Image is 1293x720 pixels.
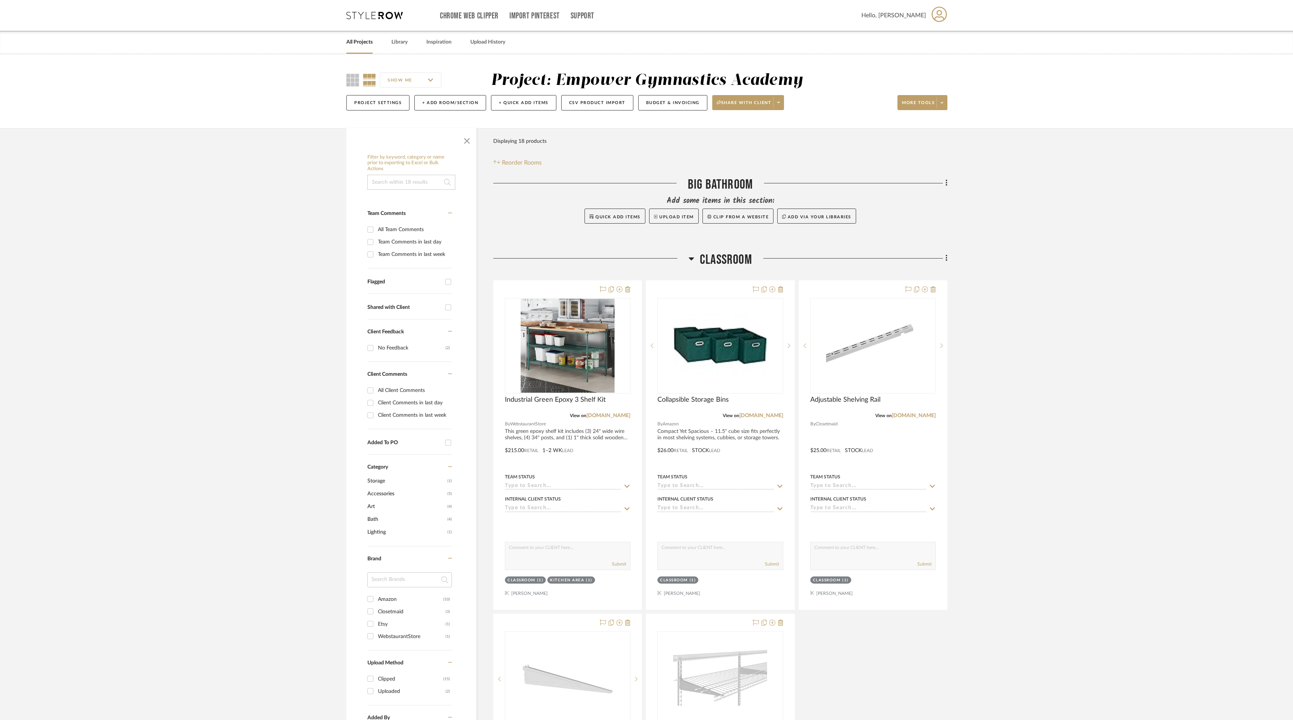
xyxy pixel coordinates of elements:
div: Team Comments in last day [378,236,450,248]
span: By [810,421,816,428]
span: (4) [447,501,452,513]
button: Quick Add Items [585,209,645,224]
div: Classroom [660,578,688,583]
span: (4) [447,513,452,525]
div: (1) [586,578,592,583]
span: Art [367,500,446,513]
span: Upload Method [367,660,403,666]
div: Kitchen Area [550,578,584,583]
div: Clipped [378,673,443,685]
button: Close [459,132,474,147]
div: Internal Client Status [810,496,866,502]
div: Team Comments in last week [378,248,450,260]
div: Client Comments in last week [378,409,450,421]
input: Type to Search… [810,483,927,490]
span: Classroom [700,252,752,268]
img: Collapsible Storage Bins [673,299,767,393]
span: Quick Add Items [595,215,640,219]
div: (1) [537,578,544,583]
span: WebstaurantStore [510,421,546,428]
button: Reorder Rooms [493,158,542,167]
input: Type to Search… [657,505,774,512]
input: Type to Search… [657,483,774,490]
h6: Filter by keyword, category or name prior to exporting to Excel or Bulk Actions [367,154,455,172]
a: Support [571,13,594,19]
div: (1) [842,578,849,583]
button: Submit [765,561,779,567]
span: View on [723,413,739,418]
div: WebstaurantStore [378,631,446,643]
button: + Add Room/Section [414,95,486,110]
input: Search Brands [367,572,452,587]
div: (2) [446,685,450,697]
div: Classroom [508,578,535,583]
div: Client Comments in last day [378,397,450,409]
div: All Client Comments [378,384,450,396]
span: Closetmaid [816,421,838,428]
span: Collapsible Storage Bins [657,396,729,404]
div: (1) [690,578,696,583]
span: Bath [367,513,446,526]
a: Inspiration [426,37,452,47]
button: Clip from a website [702,209,773,224]
span: More tools [902,100,935,111]
div: (15) [443,673,450,685]
button: Add via your libraries [777,209,856,224]
span: Industrial Green Epoxy 3 Shelf Kit [505,396,606,404]
a: Import Pinterest [509,13,560,19]
div: Team Status [810,473,840,480]
div: Project: Empower Gymnastics Academy [491,73,803,88]
button: More tools [897,95,947,110]
div: All Team Comments [378,224,450,236]
div: (1) [446,618,450,630]
div: (10) [443,593,450,605]
span: Category [367,464,388,470]
span: By [657,421,663,428]
div: Uploaded [378,685,446,697]
div: Displaying 18 products [493,134,547,149]
div: Added To PO [367,440,441,446]
span: Accessories [367,487,446,500]
div: (2) [446,342,450,354]
span: Lighting [367,526,446,538]
button: Upload Item [649,209,699,224]
div: Team Status [657,473,687,480]
div: Internal Client Status [505,496,561,502]
span: Storage [367,475,446,487]
a: Library [391,37,408,47]
span: Amazon [663,421,679,428]
input: Search within 18 results [367,175,455,190]
a: Chrome Web Clipper [440,13,498,19]
button: Submit [917,561,932,567]
a: [DOMAIN_NAME] [892,413,936,418]
a: All Projects [346,37,373,47]
button: Submit [612,561,626,567]
div: Closetmaid [378,606,446,618]
div: Shared with Client [367,304,441,311]
span: Share with client [717,100,772,111]
span: By [505,421,510,428]
div: Internal Client Status [657,496,713,502]
img: Industrial Green Epoxy 3 Shelf Kit [521,299,615,393]
button: + Quick Add Items [491,95,556,110]
input: Type to Search… [505,505,621,512]
span: Brand [367,556,381,561]
button: CSV Product Import [561,95,633,110]
span: Adjustable Shelving Rail [810,396,881,404]
div: (3) [446,606,450,618]
span: Team Comments [367,211,406,216]
span: Hello, [PERSON_NAME] [861,11,926,20]
div: Amazon [378,593,443,605]
span: Reorder Rooms [502,158,542,167]
button: Budget & Invoicing [638,95,707,110]
div: Etsy [378,618,446,630]
span: Client Feedback [367,329,404,334]
input: Type to Search… [505,483,621,490]
button: Project Settings [346,95,409,110]
a: Upload History [470,37,505,47]
span: (5) [447,488,452,500]
div: Flagged [367,279,441,285]
div: (1) [446,631,450,643]
span: (1) [447,526,452,538]
span: View on [570,413,586,418]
